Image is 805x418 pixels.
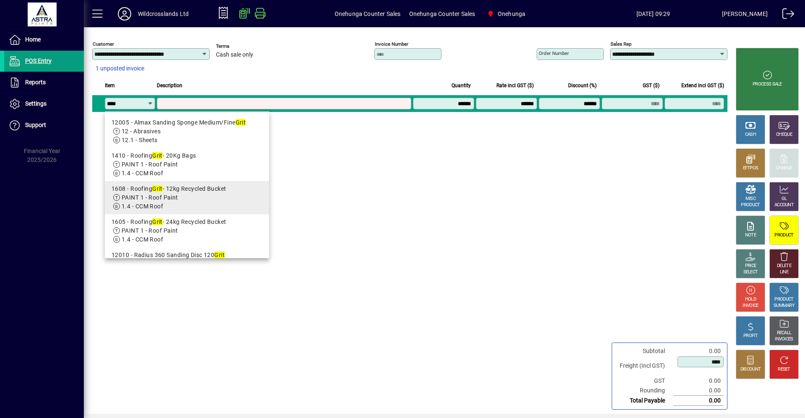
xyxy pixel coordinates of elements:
div: INVOICES [775,336,793,343]
em: Grit [214,252,225,258]
div: CHEQUE [776,132,792,138]
mat-option: 1410 - Roofing Grit - 20Kg Bags [105,148,269,181]
div: RESET [778,366,790,373]
span: Onehunga [483,6,529,21]
span: Extend incl GST ($) [681,81,724,90]
a: Support [4,115,84,136]
div: 1410 - Roofing - 20Kg Bags [112,151,262,160]
td: Freight (Incl GST) [615,356,673,376]
mat-label: Order number [539,50,569,56]
mat-option: 1608 - Roofing Grit - 12kg Recycled Bucket [105,181,269,214]
span: PAINT 1 - Roof Paint [122,161,178,168]
div: LINE [780,269,788,275]
td: GST [615,376,673,386]
span: Home [25,36,41,43]
div: SUMMARY [774,303,795,309]
span: Item [105,81,115,90]
mat-option: 12005 - Almax Sanding Sponge Medium/Fine Grit [105,115,269,148]
em: Grit [152,185,163,192]
td: Rounding [615,386,673,396]
td: Total Payable [615,396,673,406]
span: POS Entry [25,57,52,64]
span: Support [25,122,46,128]
div: ACCOUNT [774,202,794,208]
span: Onehunga Counter Sales [335,7,401,21]
mat-label: Sales rep [610,41,631,47]
div: [PERSON_NAME] [722,7,768,21]
a: Reports [4,72,84,93]
div: 12010 - Radius 360 Sanding Disc 120 [112,251,262,260]
em: Grit [236,119,246,126]
div: PROCESS SALE [753,81,782,88]
span: PAINT 1 - Roof Paint [122,227,178,234]
span: Reports [25,79,46,86]
span: Onehunga [498,7,525,21]
div: EFTPOS [743,165,758,171]
span: 12 - Abrasives [122,128,161,135]
a: Logout [776,2,795,29]
td: 0.00 [673,346,724,356]
div: GL [782,196,787,202]
div: 12005 - Almax Sanding Sponge Medium/Fine [112,118,262,127]
div: DELETE [777,263,791,269]
span: 1.4 - CCM Roof [122,170,163,177]
span: 1 unposted invoice [96,64,144,73]
td: Subtotal [615,346,673,356]
a: Home [4,29,84,50]
em: Grit [152,218,163,225]
mat-option: 12010 - Radius 360 Sanding Disc 120 Grit [105,247,269,280]
div: HOLD [745,296,756,303]
span: 1.4 - CCM Roof [122,203,163,210]
div: DISCOUNT [740,366,761,373]
mat-label: Customer [93,41,114,47]
div: INVOICE [743,303,758,309]
div: MISC [745,196,756,202]
span: PAINT 1 - Roof Paint [122,194,178,201]
div: SELECT [743,269,758,275]
td: 0.00 [673,396,724,406]
span: 1.4 - CCM Roof [122,236,163,243]
span: Onehunga Counter Sales [409,7,475,21]
span: Cash sale only [216,52,253,58]
button: 1 unposted invoice [92,61,148,76]
span: [DATE] 09:29 [584,7,722,21]
div: 1605 - Roofing - 24kg Recycled Bucket [112,218,262,226]
span: Quantity [452,81,471,90]
span: Rate incl GST ($) [496,81,534,90]
div: RECALL [777,330,792,336]
button: Profile [111,6,138,21]
div: NOTE [745,232,756,239]
div: PRODUCT [774,232,793,239]
mat-option: 1605 - Roofing Grit - 24kg Recycled Bucket [105,214,269,247]
span: Discount (%) [568,81,597,90]
div: PRICE [745,263,756,269]
td: 0.00 [673,376,724,386]
div: CHARGE [776,165,792,171]
span: Terms [216,44,266,49]
div: CASH [745,132,756,138]
a: Settings [4,93,84,114]
span: Description [157,81,182,90]
div: Wildcrosslands Ltd [138,7,189,21]
mat-label: Invoice number [375,41,408,47]
div: PROFIT [743,333,758,339]
div: 1608 - Roofing - 12kg Recycled Bucket [112,184,262,193]
td: 0.00 [673,386,724,396]
div: PRODUCT [774,296,793,303]
em: Grit [152,152,163,159]
div: PRODUCT [741,202,760,208]
span: 12.1 - Sheets [122,137,158,143]
span: GST ($) [643,81,660,90]
span: Settings [25,100,47,107]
